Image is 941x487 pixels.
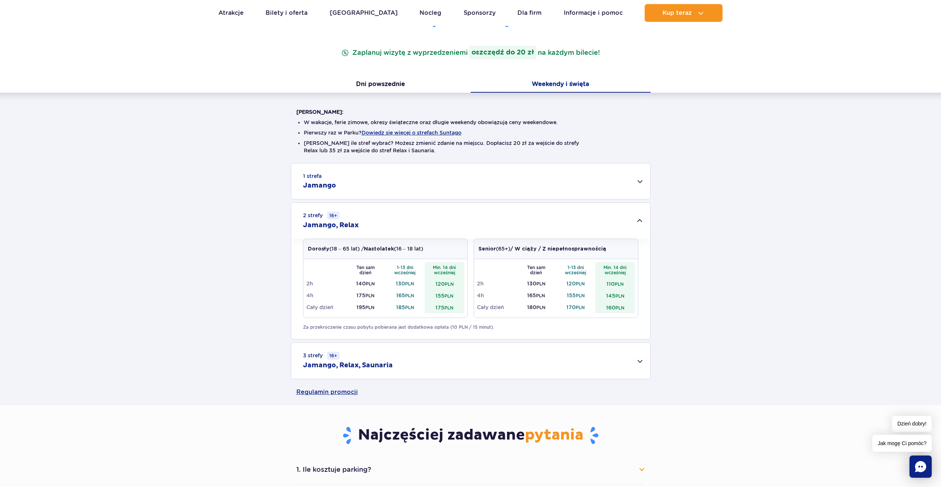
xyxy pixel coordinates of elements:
strong: oszczędź do 20 zł [469,46,536,59]
small: PLN [365,293,374,298]
strong: [PERSON_NAME]: [296,109,343,115]
th: 1-13 dni wcześniej [385,262,425,278]
small: 1 strefa [303,172,322,180]
p: Zaplanuj wizytę z wyprzedzeniem na każdym bilecie! [340,46,601,59]
span: Jak mogę Ci pomóc? [872,435,932,452]
small: PLN [615,305,624,311]
strong: Dorosły [308,246,329,252]
small: PLN [444,305,453,311]
td: 120 [556,278,596,289]
a: [GEOGRAPHIC_DATA] [330,4,398,22]
li: Pierwszy raz w Parku? [304,129,638,136]
th: Min. 14 dni wcześniej [425,262,464,278]
span: Kup teraz [662,10,692,16]
small: PLN [366,281,375,286]
button: Weekendy i święta [471,77,651,93]
small: PLN [536,281,545,286]
td: 165 [385,289,425,301]
strong: Senior [478,246,496,252]
td: 155 [425,289,464,301]
small: 3 strefy [303,352,339,360]
td: 170 [556,301,596,313]
a: Dla firm [517,4,542,22]
small: PLN [536,305,545,310]
span: Dzień dobry! [892,416,932,432]
td: 140 [346,278,385,289]
li: [PERSON_NAME] ile stref wybrać? Możesz zmienić zdanie na miejscu. Dopłacisz 20 zł za wejście do s... [304,139,638,154]
th: Ten sam dzień [346,262,385,278]
button: 1. Ile kosztuje parking? [296,461,645,478]
td: 155 [556,289,596,301]
td: 2h [306,278,346,289]
a: Regulamin promocji [296,379,645,405]
a: Nocleg [419,4,441,22]
a: Atrakcje [218,4,244,22]
td: 4h [477,289,517,301]
small: PLN [576,305,585,310]
small: PLN [444,293,453,299]
small: PLN [405,281,414,286]
td: Cały dzień [306,301,346,313]
li: W wakacje, ferie zimowe, okresy świąteczne oraz długie weekendy obowiązują ceny weekendowe. [304,119,638,126]
small: PLN [615,281,624,287]
td: 4h [306,289,346,301]
td: 145 [595,289,635,301]
strong: / W ciąży / Z niepełnosprawnością [510,246,606,252]
td: 130 [516,278,556,289]
th: Min. 14 dni wcześniej [595,262,635,278]
small: PLN [365,305,374,310]
p: Za przekroczenie czasu pobytu pobierana jest dodatkowa opłata (10 PLN / 15 minut). [303,324,638,331]
h2: Jamango [303,181,336,190]
small: PLN [576,293,585,298]
td: 2h [477,278,517,289]
small: 2 strefy [303,212,339,219]
small: 16+ [327,352,339,360]
a: Sponsorzy [464,4,496,22]
h2: Jamango, Relax [303,221,359,230]
td: 120 [425,278,464,289]
a: Bilety i oferta [266,4,307,22]
td: Cały dzień [477,301,517,313]
small: PLN [536,293,545,298]
td: 160 [595,301,635,313]
button: Dni powszednie [291,77,471,93]
h2: Jamango, Relax, Saunaria [303,361,393,370]
button: Dowiedz się więcej o strefach Suntago [362,130,461,136]
td: 180 [516,301,556,313]
p: (18 – 65 lat) / (16 – 18 lat) [308,245,423,253]
button: Kup teraz [645,4,723,22]
td: 175 [425,301,464,313]
th: 1-13 dni wcześniej [556,262,596,278]
td: 195 [346,301,385,313]
a: Informacje i pomoc [564,4,623,22]
td: 110 [595,278,635,289]
td: 185 [385,301,425,313]
small: PLN [445,281,454,287]
small: PLN [615,293,624,299]
p: (65+) [478,245,606,253]
td: 165 [516,289,556,301]
h3: Najczęściej zadawane [296,426,645,445]
div: Chat [909,455,932,478]
small: 16+ [327,212,339,219]
td: 130 [385,278,425,289]
small: PLN [405,293,414,298]
span: pytania [525,426,583,444]
strong: Nastolatek [364,246,394,252]
th: Ten sam dzień [516,262,556,278]
small: PLN [576,281,585,286]
td: 175 [346,289,385,301]
small: PLN [405,305,414,310]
